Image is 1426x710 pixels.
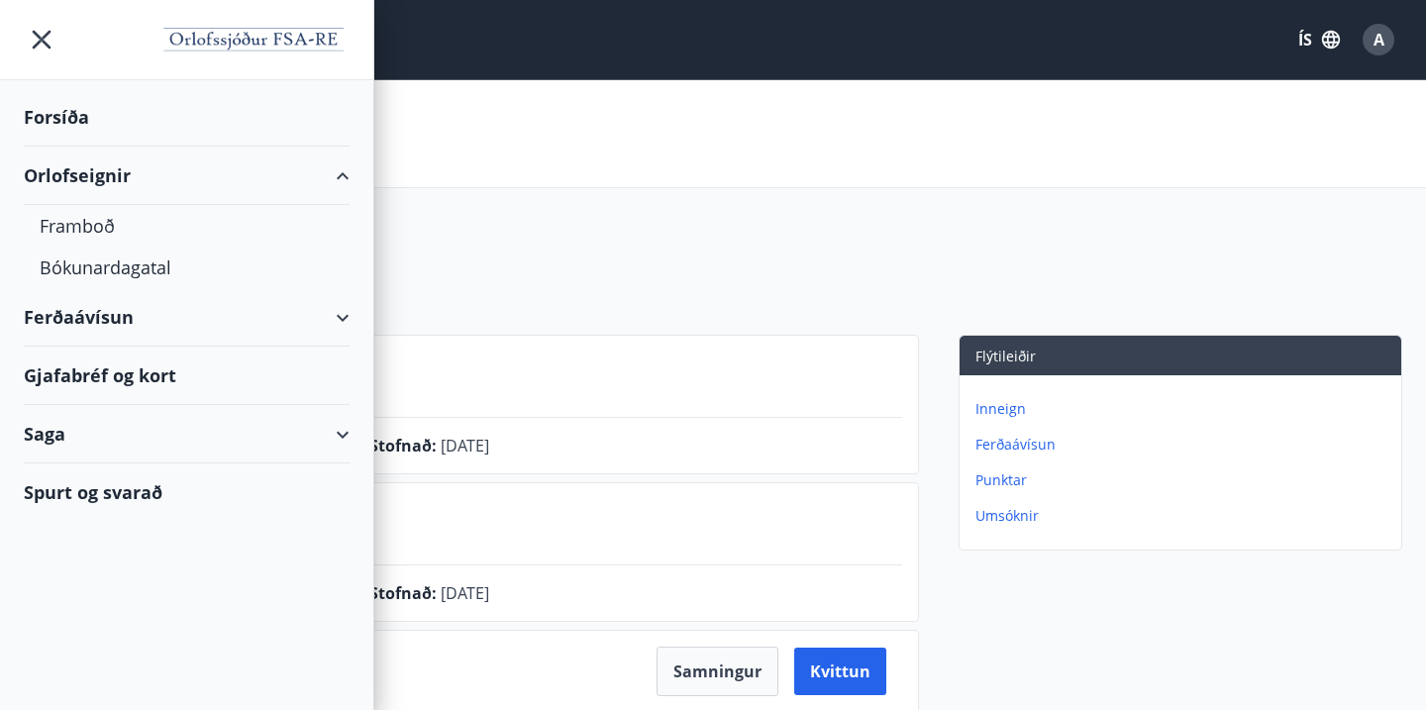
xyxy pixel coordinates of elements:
p: Umsóknir [975,506,1393,526]
p: Ferðaávísun [975,435,1393,455]
span: [DATE] [441,435,489,456]
div: Gjafabréf og kort [24,347,350,405]
div: Forsíða [24,88,350,147]
span: Flýtileiðir [975,347,1036,365]
button: A [1355,16,1402,63]
span: A [1374,29,1384,51]
span: Stofnað : [369,435,437,456]
div: Ferðaávísun [24,288,350,347]
button: Samningur [657,647,778,696]
img: union_logo [157,22,350,61]
button: ÍS [1287,22,1351,57]
button: menu [24,22,59,57]
span: [DATE] [441,582,489,604]
span: Stofnað : [369,582,437,604]
div: Orlofseignir [24,147,350,205]
p: Inneign [975,399,1393,419]
div: Framboð [40,205,334,247]
div: Saga [24,405,350,463]
button: Kvittun [794,648,886,695]
div: Spurt og svarað [24,463,350,521]
p: Punktar [975,470,1393,490]
div: Bókunardagatal [40,247,334,288]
